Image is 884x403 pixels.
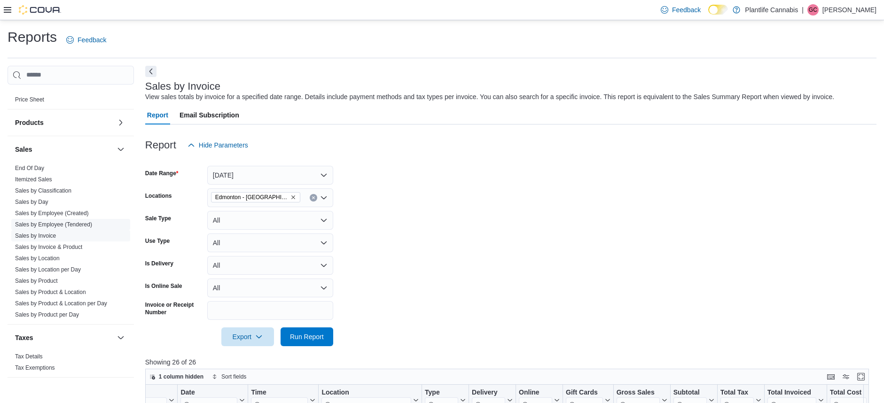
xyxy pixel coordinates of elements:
[472,388,505,397] div: Delivery
[184,136,252,155] button: Hide Parameters
[207,256,333,275] button: All
[15,333,33,342] h3: Taxes
[145,66,156,77] button: Next
[15,164,44,172] span: End Of Day
[115,144,126,155] button: Sales
[207,211,333,230] button: All
[672,5,701,15] span: Feedback
[807,4,819,15] div: Gerry Craig
[15,266,81,273] span: Sales by Location per Day
[145,139,176,151] h3: Report
[15,278,58,284] a: Sales by Product
[145,192,172,200] label: Locations
[657,0,704,19] a: Feedback
[180,388,237,397] div: Date
[8,94,134,109] div: Pricing
[310,194,317,201] button: Clear input
[8,28,57,46] h1: Reports
[109,388,167,397] div: Receipt #
[145,260,173,267] label: Is Delivery
[15,232,56,240] span: Sales by Invoice
[207,233,333,252] button: All
[207,166,333,185] button: [DATE]
[221,373,246,380] span: Sort fields
[425,388,458,397] div: Type
[145,170,179,177] label: Date Range
[180,106,239,124] span: Email Subscription
[251,388,308,397] div: Time
[15,199,48,205] a: Sales by Day
[145,282,182,290] label: Is Online Sale
[15,364,55,371] a: Tax Exemptions
[566,388,603,397] div: Gift Cards
[63,31,110,49] a: Feedback
[115,75,126,86] button: Pricing
[15,311,79,318] a: Sales by Product per Day
[15,187,71,194] span: Sales by Classification
[15,289,86,295] a: Sales by Product & Location
[227,327,268,346] span: Export
[290,194,296,200] button: Remove Edmonton - Harvest Pointe from selection in this group
[15,209,89,217] span: Sales by Employee (Created)
[145,357,876,367] p: Showing 26 of 26
[8,351,134,377] div: Taxes
[720,388,753,397] div: Total Tax
[15,187,71,194] a: Sales by Classification
[840,371,852,382] button: Display options
[115,117,126,128] button: Products
[15,145,113,154] button: Sales
[15,243,82,251] span: Sales by Invoice & Product
[708,5,728,15] input: Dark Mode
[208,371,250,382] button: Sort fields
[320,194,328,201] button: Open list of options
[673,388,706,397] div: Subtotal
[281,327,333,346] button: Run Report
[15,364,55,372] span: Tax Exemptions
[8,163,134,324] div: Sales
[15,176,52,183] a: Itemized Sales
[15,333,113,342] button: Taxes
[15,198,48,206] span: Sales by Day
[802,4,804,15] p: |
[825,371,837,382] button: Keyboard shortcuts
[15,311,79,318] span: Sales by Product per Day
[809,4,817,15] span: GC
[855,371,867,382] button: Enter fullscreen
[15,255,60,262] a: Sales by Location
[15,244,82,250] a: Sales by Invoice & Product
[519,388,552,397] div: Online
[15,353,43,360] a: Tax Details
[745,4,798,15] p: Plantlife Cannabis
[15,221,92,228] a: Sales by Employee (Tendered)
[15,165,44,171] a: End Of Day
[19,5,61,15] img: Cova
[211,192,300,202] span: Edmonton - Harvest Pointe
[145,92,834,102] div: View sales totals by invoice for a specified date range. Details include payment methods and tax ...
[147,106,168,124] span: Report
[145,81,220,92] h3: Sales by Invoice
[15,300,107,307] a: Sales by Product & Location per Day
[146,371,207,382] button: 1 column hidden
[290,332,324,341] span: Run Report
[207,279,333,297] button: All
[15,96,44,103] a: Price Sheet
[15,145,32,154] h3: Sales
[115,332,126,343] button: Taxes
[15,118,113,127] button: Products
[15,266,81,273] a: Sales by Location per Day
[78,35,106,45] span: Feedback
[830,388,867,397] div: Total Cost
[617,388,660,397] div: Gross Sales
[321,388,411,397] div: Location
[822,4,876,15] p: [PERSON_NAME]
[215,193,289,202] span: Edmonton - [GEOGRAPHIC_DATA]
[145,301,203,316] label: Invoice or Receipt Number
